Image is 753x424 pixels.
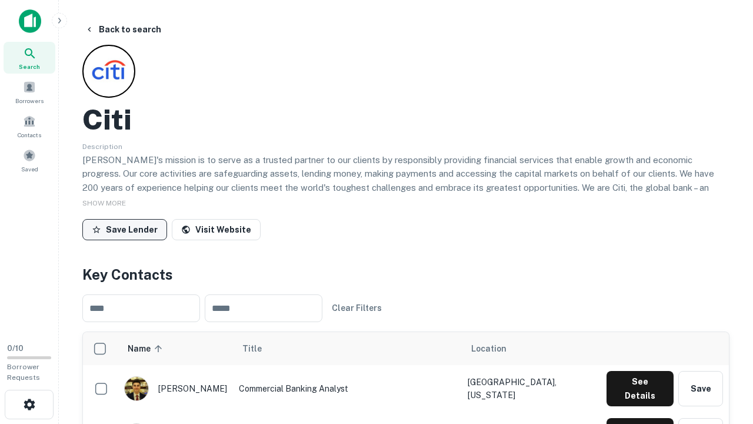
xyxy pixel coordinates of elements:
th: Name [118,332,233,365]
p: [PERSON_NAME]'s mission is to serve as a trusted partner to our clients by responsibly providing ... [82,153,729,223]
img: 1753279374948 [125,377,148,400]
span: 0 / 10 [7,344,24,353]
td: [GEOGRAPHIC_DATA], [US_STATE] [462,365,601,412]
th: Location [462,332,601,365]
button: Save Lender [82,219,167,240]
a: Borrowers [4,76,55,108]
span: Description [82,143,122,151]
span: Saved [21,164,38,174]
span: Name [128,342,166,356]
span: Search [19,62,40,71]
span: Borrowers [15,96,44,105]
button: Save [678,371,723,406]
td: Commercial Banking Analyst [233,365,462,412]
iframe: Chat Widget [694,330,753,386]
img: capitalize-icon.png [19,9,41,33]
th: Title [233,332,462,365]
span: Title [242,342,277,356]
h4: Key Contacts [82,264,729,285]
button: Back to search [80,19,166,40]
a: Search [4,42,55,74]
span: Location [471,342,507,356]
button: See Details [607,371,674,406]
div: [PERSON_NAME] [124,376,227,401]
a: Saved [4,144,55,176]
button: Clear Filters [327,297,387,319]
h2: Citi [82,102,132,137]
span: Contacts [18,130,41,140]
span: Borrower Requests [7,363,40,382]
a: Contacts [4,110,55,142]
a: Visit Website [172,219,261,240]
span: SHOW MORE [82,199,126,207]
